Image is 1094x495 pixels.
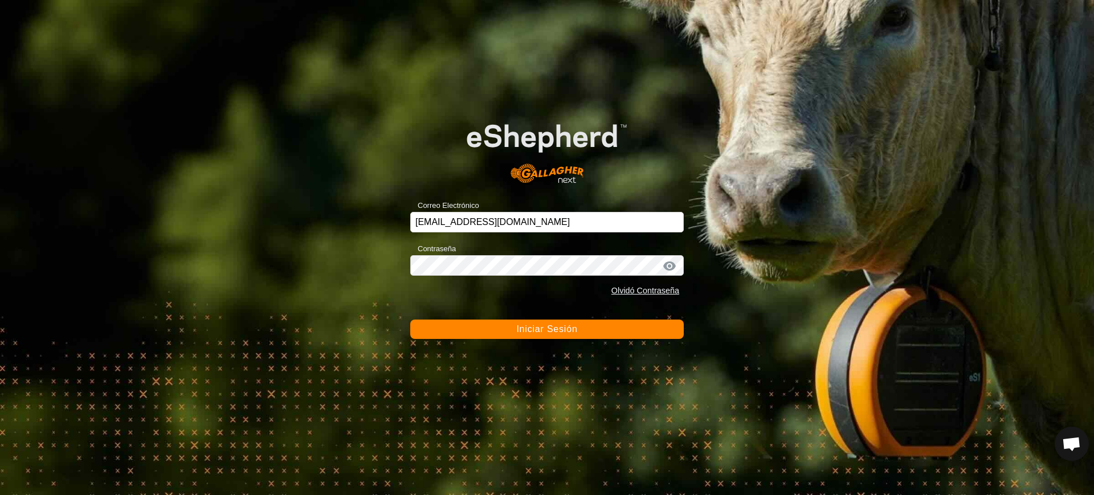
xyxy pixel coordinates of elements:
span: Iniciar Sesión [516,324,577,334]
label: Correo Electrónico [410,200,479,211]
div: Chat abierto [1055,427,1089,461]
a: Olvidó Contraseña [611,286,679,295]
button: Iniciar Sesión [410,320,684,339]
input: Correo Electrónico [410,212,684,232]
label: Contraseña [410,243,456,255]
img: Logo de eShepherd [438,101,656,195]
